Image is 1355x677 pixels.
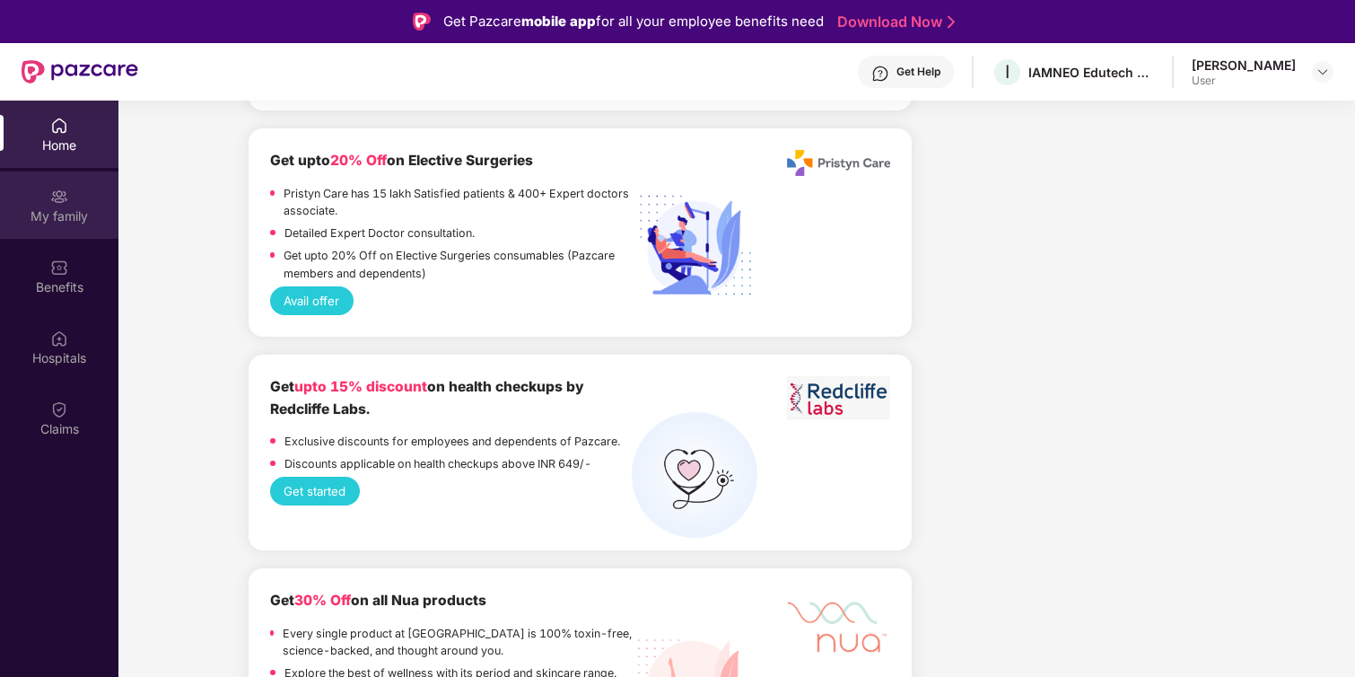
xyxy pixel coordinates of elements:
[50,330,68,347] img: svg+xml;base64,PHN2ZyBpZD0iSG9zcGl0YWxzIiB4bWxucz0iaHR0cDovL3d3dy53My5vcmcvMjAwMC9zdmciIHdpZHRoPS...
[284,185,632,220] p: Pristyn Care has 15 lakh Satisfied patients & 400+ Expert doctors associate.
[22,60,138,84] img: New Pazcare Logo
[1028,64,1154,81] div: IAMNEO Edutech Private Limited
[294,378,427,395] span: upto 15% discount
[632,412,757,538] img: health%20check%20(1).png
[521,13,596,30] strong: mobile app
[948,13,955,31] img: Stroke
[283,625,632,660] p: Every single product at [GEOGRAPHIC_DATA] is 100% toxin-free, science-backed, and thought around ...
[50,188,68,206] img: svg+xml;base64,PHN2ZyB3aWR0aD0iMjAiIGhlaWdodD0iMjAiIHZpZXdCb3g9IjAgMCAyMCAyMCIgZmlsbD0ibm9uZSIgeG...
[270,592,486,609] b: Get on all Nua products
[294,592,351,609] span: 30% Off
[330,152,387,169] span: 20% Off
[284,433,620,451] p: Exclusive discounts for employees and dependents of Pazcare.
[871,65,889,83] img: svg+xml;base64,PHN2ZyBpZD0iSGVscC0zMngzMiIgeG1sbnM9Imh0dHA6Ly93d3cudzMub3JnLzIwMDAvc3ZnIiB3aWR0aD...
[787,376,890,419] img: Screenshot%202023-06-01%20at%2011.51.45%20AM.png
[413,13,431,31] img: Logo
[270,378,584,417] b: Get on health checkups by Redcliffe Labs.
[50,117,68,135] img: svg+xml;base64,PHN2ZyBpZD0iSG9tZSIgeG1sbnM9Imh0dHA6Ly93d3cudzMub3JnLzIwMDAvc3ZnIiB3aWR0aD0iMjAiIG...
[896,65,940,79] div: Get Help
[1005,61,1010,83] span: I
[632,186,757,312] img: Elective%20Surgery.png
[50,400,68,418] img: svg+xml;base64,PHN2ZyBpZD0iQ2xhaW0iIHhtbG5zPSJodHRwOi8vd3d3LnczLm9yZy8yMDAwL3N2ZyIgd2lkdGg9IjIwIi...
[270,286,354,315] button: Avail offer
[270,152,533,169] b: Get upto on Elective Surgeries
[1192,57,1296,74] div: [PERSON_NAME]
[284,455,591,473] p: Discounts applicable on health checkups above INR 649/-
[787,150,890,175] img: Pristyn_Care_Logo%20(1).png
[1192,74,1296,88] div: User
[50,259,68,277] img: svg+xml;base64,PHN2ZyBpZD0iQmVuZWZpdHMiIHhtbG5zPSJodHRwOi8vd3d3LnczLm9yZy8yMDAwL3N2ZyIgd2lkdGg9Ij...
[1316,65,1330,79] img: svg+xml;base64,PHN2ZyBpZD0iRHJvcGRvd24tMzJ4MzIiIHhtbG5zPSJodHRwOi8vd3d3LnczLm9yZy8yMDAwL3N2ZyIgd2...
[837,13,949,31] a: Download Now
[284,224,475,242] p: Detailed Expert Doctor consultation.
[270,477,360,506] button: Get started
[284,247,633,282] p: Get upto 20% Off on Elective Surgeries consumables (Pazcare members and dependents)
[443,11,824,32] div: Get Pazcare for all your employee benefits need
[787,590,890,658] img: Mask%20Group%20527.png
